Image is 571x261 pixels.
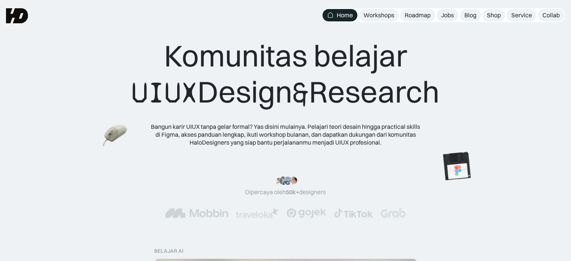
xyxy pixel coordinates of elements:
[400,9,435,21] a: Roadmap
[441,11,454,19] div: Jobs
[131,38,440,111] div: Komunitas belajar Design Research
[359,9,399,21] a: Workshops
[154,248,183,254] div: belajar ai
[542,11,560,19] div: Collab
[437,9,458,21] a: Jobs
[322,9,357,21] a: Home
[482,9,505,21] a: Shop
[507,9,536,21] a: Service
[538,9,564,21] a: Collab
[405,11,431,19] div: Roadmap
[460,9,481,21] a: Blog
[151,123,421,146] div: Bangun karir UIUX tanpa gelar formal? Yas disini mulainya. Pelajari teori desain hingga practical...
[511,11,532,19] div: Service
[131,75,197,111] span: UIUX
[286,188,299,196] span: 50k+
[245,188,326,196] div: Dipercaya oleh designers
[363,11,394,19] div: Workshops
[487,11,501,19] div: Shop
[337,11,353,19] div: Home
[464,11,476,19] div: Blog
[292,75,309,111] span: &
